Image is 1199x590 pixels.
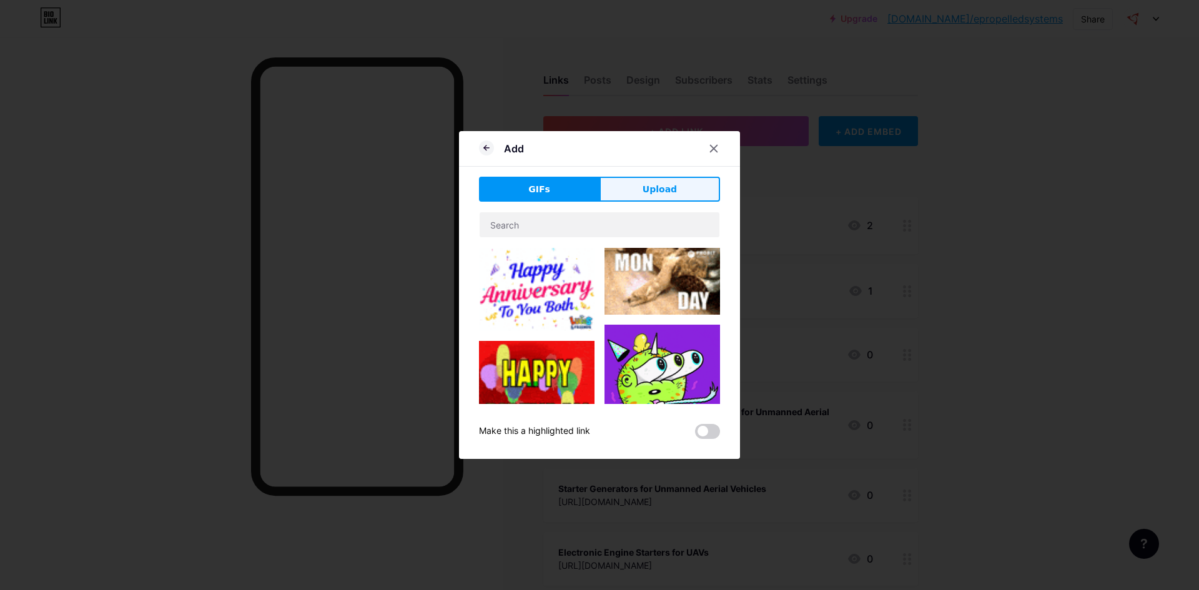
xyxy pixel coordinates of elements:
img: Gihpy [604,325,720,440]
input: Search [480,212,719,237]
span: Upload [643,183,677,196]
img: Gihpy [479,248,595,331]
img: Gihpy [479,341,595,456]
button: GIFs [479,177,599,202]
button: Upload [599,177,720,202]
div: Make this a highlighted link [479,424,590,439]
img: Gihpy [604,248,720,315]
div: Add [504,141,524,156]
span: GIFs [528,183,550,196]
